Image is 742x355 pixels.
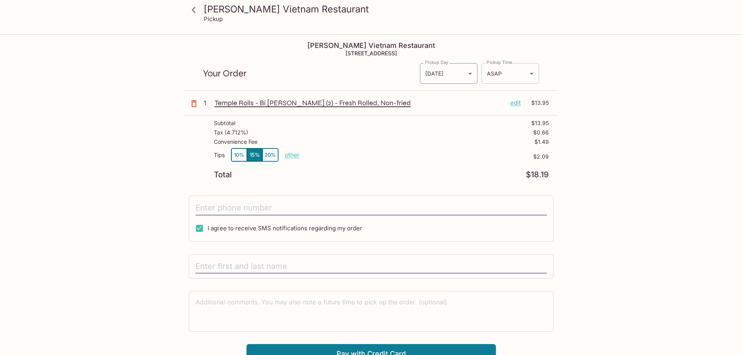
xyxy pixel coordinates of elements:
[214,139,257,145] p: Convenience Fee
[196,201,547,215] input: Enter phone number
[214,152,225,158] p: Tips
[184,41,558,50] h4: [PERSON_NAME] Vietnam Restaurant
[533,129,549,136] p: $0.66
[247,148,263,161] button: 15%
[196,259,547,274] input: Enter first and last name
[510,99,521,107] p: edit
[204,3,552,15] h3: [PERSON_NAME] Vietnam Restaurant
[214,171,232,178] p: Total
[215,99,504,107] p: Temple Rolls - Bi [PERSON_NAME] (2) - Fresh Rolled, Non-fried
[263,148,278,161] button: 20%
[231,148,247,161] button: 10%
[208,224,362,232] span: I agree to receive SMS notifications regarding my order
[486,59,513,65] label: Pickup Time
[420,63,478,84] div: [DATE]
[300,154,549,160] p: $2.09
[203,70,419,77] p: Your Order
[534,139,549,145] p: $1.49
[204,15,223,23] p: Pickup
[481,63,539,84] div: ASAP
[531,120,549,126] p: $13.95
[214,129,248,136] p: Tax ( 4.712% )
[425,59,448,65] label: Pickup Day
[525,99,549,107] p: $13.95
[184,50,558,57] h5: [STREET_ADDRESS]
[526,171,549,178] p: $18.19
[285,151,300,159] button: other
[214,120,235,126] p: Subtotal
[204,99,211,107] p: 1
